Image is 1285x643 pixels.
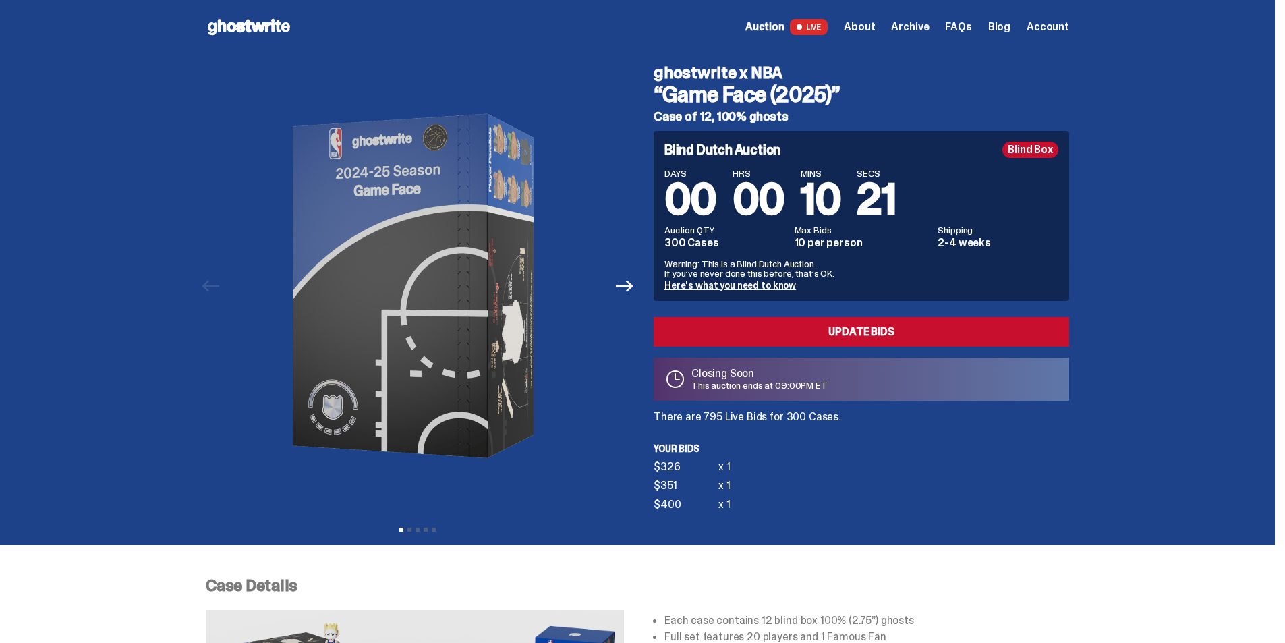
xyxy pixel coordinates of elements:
[795,225,930,235] dt: Max Bids
[844,22,875,32] a: About
[733,171,784,227] span: 00
[654,65,1069,81] h4: ghostwrite x NBA
[664,143,780,157] h4: Blind Dutch Auction
[664,632,1069,642] li: Full set features 20 players and 1 Famous Fan
[733,169,784,178] span: HRS
[1002,142,1058,158] div: Blind Box
[988,22,1010,32] a: Blog
[664,225,787,235] dt: Auction QTY
[399,528,403,532] button: View slide 1
[945,22,971,32] a: FAQs
[206,578,1069,594] p: Case Details
[745,22,784,32] span: Auction
[424,528,428,532] button: View slide 4
[718,480,731,491] div: x 1
[664,259,1058,278] p: Warning: This is a Blind Dutch Auction. If you’ve never done this before, that’s OK.
[790,19,828,35] span: LIVE
[938,225,1058,235] dt: Shipping
[938,237,1058,248] dd: 2-4 weeks
[654,111,1069,123] h5: Case of 12, 100% ghosts
[745,19,828,35] a: Auction LIVE
[664,169,716,178] span: DAYS
[654,84,1069,105] h3: “Game Face (2025)”
[801,169,841,178] span: MINS
[654,462,718,472] div: $326
[654,480,718,491] div: $351
[664,615,1069,626] li: Each case contains 12 blind box 100% (2.75”) ghosts
[232,54,603,518] img: NBA-Hero-1.png
[801,171,841,227] span: 10
[718,499,731,510] div: x 1
[654,412,1069,422] p: There are 795 Live Bids for 300 Cases.
[1027,22,1069,32] a: Account
[610,271,639,301] button: Next
[416,528,420,532] button: View slide 3
[432,528,436,532] button: View slide 5
[664,237,787,248] dd: 300 Cases
[664,279,796,291] a: Here's what you need to know
[654,317,1069,347] a: Update Bids
[795,237,930,248] dd: 10 per person
[654,444,1069,453] p: Your bids
[718,462,731,472] div: x 1
[664,171,716,227] span: 00
[857,171,896,227] span: 21
[691,381,828,390] p: This auction ends at 09:00PM ET
[691,368,828,379] p: Closing Soon
[407,528,411,532] button: View slide 2
[654,499,718,510] div: $400
[857,169,896,178] span: SECS
[891,22,929,32] a: Archive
